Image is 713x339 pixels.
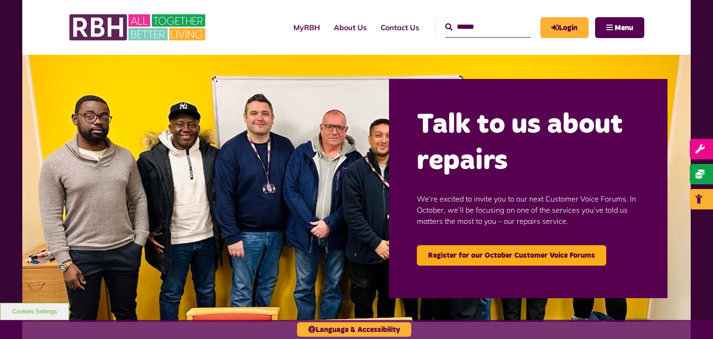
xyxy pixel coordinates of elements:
[615,24,633,32] span: Menu
[417,245,606,266] a: Register for our October Customer Voice Forums
[22,55,691,322] img: Group photo of customers and colleagues at the Lighthouse Project
[297,322,411,337] button: Language & Accessibility
[417,179,640,241] p: We’re excited to invite you to our next Customer Voice Forums. In October, we’ll be focusing on o...
[327,15,374,40] a: About Us
[595,17,644,38] button: Navigation
[286,15,327,40] a: MyRBH
[374,15,426,40] a: Contact Us
[69,9,208,46] img: RBH
[540,17,589,38] a: MyRBH
[417,107,640,179] h2: Talk to us about repairs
